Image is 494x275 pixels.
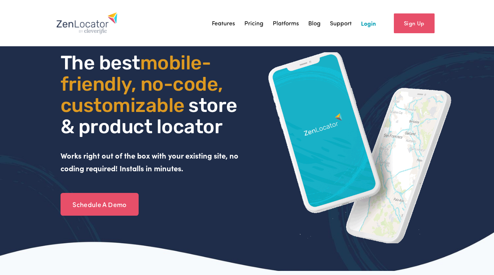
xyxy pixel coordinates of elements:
[61,51,140,74] span: The best
[361,18,376,29] a: Login
[61,94,241,138] span: store & product locator
[308,18,321,29] a: Blog
[61,51,227,117] span: mobile- friendly, no-code, customizable
[394,13,435,33] a: Sign Up
[212,18,235,29] a: Features
[268,52,453,244] img: ZenLocator phone mockup gif
[61,150,240,173] strong: Works right out of the box with your existing site, no coding required! Installs in minutes.
[61,193,139,216] a: Schedule A Demo
[244,18,263,29] a: Pricing
[56,12,118,34] img: Zenlocator
[330,18,352,29] a: Support
[273,18,299,29] a: Platforms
